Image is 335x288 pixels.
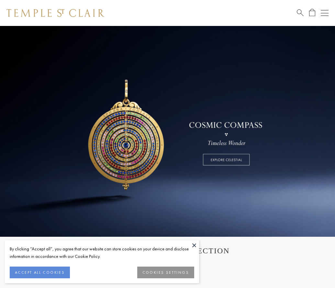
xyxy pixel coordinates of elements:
a: Search [297,9,304,17]
button: Open navigation [321,9,329,17]
div: By clicking “Accept all”, you agree that our website can store cookies on your device and disclos... [10,245,194,260]
img: Temple St. Clair [6,9,104,17]
button: COOKIES SETTINGS [137,267,194,278]
a: Open Shopping Bag [309,9,315,17]
button: ACCEPT ALL COOKIES [10,267,70,278]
